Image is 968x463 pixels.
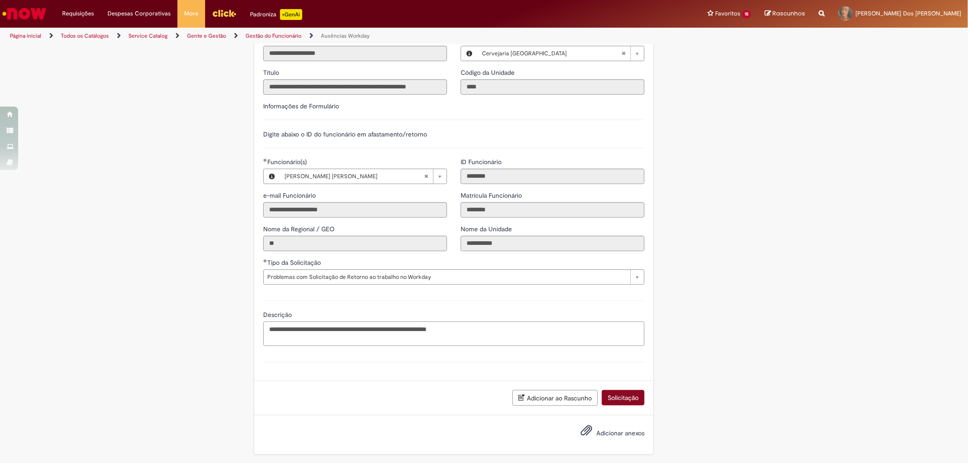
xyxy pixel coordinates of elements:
[263,225,336,233] span: Somente leitura - Nome da Regional / GEO
[715,9,740,18] span: Favoritos
[321,32,370,39] a: Ausências Workday
[461,191,524,200] span: Somente leitura - Matrícula Funcionário
[128,32,167,39] a: Service Catalog
[246,32,301,39] a: Gestão do Funcionário
[263,191,318,200] span: Somente leitura - e-mail Funcionário
[461,68,516,77] span: Somente leitura - Código da Unidade
[263,236,447,251] input: Nome da Regional / GEO
[212,6,236,20] img: click_logo_yellow_360x200.png
[1,5,48,23] img: ServiceNow
[263,68,281,77] label: Somente leitura - Título
[461,169,644,184] input: ID Funcionário
[263,102,339,110] label: Informações de Formulário
[263,130,427,138] label: Digite abaixo o ID do funcionário em afastamento/retorno
[62,9,94,18] span: Requisições
[461,236,644,251] input: Nome da Unidade
[461,158,503,166] span: Somente leitura - ID Funcionário
[108,9,171,18] span: Despesas Corporativas
[617,46,630,61] abbr: Limpar campo Local
[461,68,516,77] label: Somente leitura - Código da Unidade
[461,46,477,61] button: Local, Visualizar este registro Cervejaria Rio de Janeiro
[263,46,447,61] input: Email
[742,10,751,18] span: 15
[263,311,294,319] span: Descrição
[267,158,309,166] span: Necessários - Funcionário(s)
[772,9,805,18] span: Rascunhos
[61,32,109,39] a: Todos os Catálogos
[461,225,514,233] span: Somente leitura - Nome da Unidade
[461,79,644,95] input: Código da Unidade
[280,9,302,20] p: +GenAi
[184,9,198,18] span: More
[477,46,644,61] a: Cervejaria [GEOGRAPHIC_DATA]Limpar campo Local
[280,169,447,184] a: [PERSON_NAME] [PERSON_NAME]Limpar campo Funcionário(s)
[596,429,644,437] span: Adicionar anexos
[250,9,302,20] div: Padroniza
[10,32,41,39] a: Página inicial
[263,322,644,346] textarea: Descrição
[285,169,424,184] span: [PERSON_NAME] [PERSON_NAME]
[187,32,226,39] a: Gente e Gestão
[512,390,598,406] button: Adicionar ao Rascunho
[263,202,447,218] input: e-mail Funcionário
[765,10,805,18] a: Rascunhos
[482,46,621,61] span: Cervejaria [GEOGRAPHIC_DATA]
[461,202,644,218] input: Matrícula Funcionário
[263,68,281,77] span: Somente leitura - Título
[263,259,267,263] span: Obrigatório Preenchido
[267,258,323,267] span: Tipo da Solicitação
[264,169,280,184] button: Funcionário(s), Visualizar este registro Marcio Anderson Henriques Da Silva
[602,390,644,405] button: Solicitação
[578,422,595,443] button: Adicionar anexos
[855,10,961,17] span: [PERSON_NAME] Dos [PERSON_NAME]
[419,169,433,184] abbr: Limpar campo Funcionário(s)
[263,79,447,95] input: Título
[7,28,639,44] ul: Trilhas de página
[263,158,267,162] span: Obrigatório Preenchido
[267,270,626,284] span: Problemas com Solicitação de Retorno ao trabalho no Workday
